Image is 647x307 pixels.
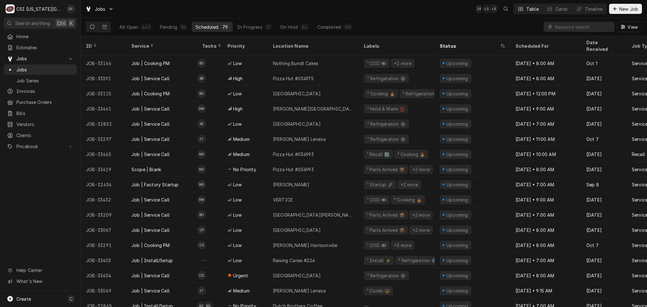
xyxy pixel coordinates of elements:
span: High [233,75,243,82]
div: Timeline [585,6,602,12]
div: MS [197,180,206,189]
span: Low [233,212,242,218]
div: — [197,253,222,268]
div: Job | Service Call [131,75,170,82]
div: Nothing Bundt Cakes [273,60,318,67]
div: [PERSON_NAME][GEOGRAPHIC_DATA] [273,105,354,112]
div: Job | Service Call [131,121,170,127]
div: Brian Gonzalez's Avatar [197,59,206,68]
div: Pizza Hut #034993 [273,151,314,158]
div: ¹ COD 💵 [366,242,387,249]
a: Jobs [4,64,77,75]
div: Completed [317,24,341,30]
a: Bills [4,108,77,118]
div: [DATE] [581,207,627,222]
div: On Hold [280,24,298,30]
div: Job | Factory Startup [131,181,178,188]
div: Brian Gonzalez's Avatar [197,89,206,98]
div: 94 [181,24,186,30]
div: Scope | Blank [131,166,161,173]
div: Date Received [586,39,620,52]
div: Upcoming [446,151,469,158]
a: Estimates [4,42,77,53]
div: Charles Pendergrass's Avatar [197,226,206,234]
input: Keyword search [555,22,611,32]
div: Cody Davis's Avatar [197,271,206,280]
div: JOB-33297 [81,131,126,147]
span: Job Series [16,77,74,84]
div: Upcoming [446,181,469,188]
div: Upcoming [446,272,469,279]
div: Job | Service Call [131,212,170,218]
div: Job | Service Call [131,136,170,142]
div: DF [475,4,484,13]
div: Upcoming [446,75,469,82]
div: JOB-33115 [81,86,126,101]
div: ¹ COD 💵 [366,196,387,203]
span: Medium [233,151,250,158]
div: JOB-33291 [81,238,126,253]
div: [DATE] • 8:00 AM [511,238,581,253]
div: ² Refrigeration ❄️ [366,121,406,127]
span: Purchase Orders [16,99,74,105]
div: ² Cooking 🔥 [393,196,422,203]
div: Brian Hawkins's Avatar [197,210,206,219]
a: Go to Jobs [4,53,77,64]
span: What's New [16,278,73,285]
div: Job | Service Call [131,105,170,112]
div: JOB-33166 [81,56,126,71]
div: JOB-32851 [81,116,126,131]
div: BG [197,89,206,98]
div: Upcoming [446,196,469,203]
span: Low [233,257,242,264]
span: Clients [16,132,74,139]
div: Scheduled [196,24,218,30]
div: DF [66,4,75,13]
span: Low [233,181,242,188]
div: [PERSON_NAME] Lenexa [273,136,326,142]
div: Upcoming [446,212,469,218]
div: [DATE] • 12:00 PM [511,86,581,101]
span: Low [233,227,242,233]
div: JOB-33391 [81,71,126,86]
div: CP [197,226,206,234]
span: Low [233,242,242,249]
div: JOB-33067 [81,222,126,238]
div: [DATE] • 8:00 AM [511,222,581,238]
div: JOB-33049 [81,283,126,298]
div: Recall [632,151,645,158]
div: ² Refrigeration ❄️ [402,90,442,97]
span: Bills [16,110,74,117]
div: [DATE] [581,147,627,162]
div: [DATE] • 7:00 AM [511,207,581,222]
div: CS [197,241,206,250]
div: +2 more [400,181,419,188]
a: Vendors [4,119,77,129]
span: Jobs [95,6,106,12]
div: [PERSON_NAME] Harrisonville [273,242,337,249]
div: Job | Service Call [131,196,170,203]
div: ¹ Parts Arrived 📦 [366,166,405,173]
div: Pending [160,24,177,30]
span: Low [233,196,242,203]
a: Job Series [4,75,77,86]
span: Help Center [16,267,73,274]
div: JT [197,286,206,295]
div: Job | Service Call [131,227,170,233]
div: Upcoming [446,257,469,264]
div: ¹ Startup 🚀 [366,181,394,188]
div: 84 [302,24,307,30]
div: [DATE] [581,101,627,116]
div: Mike Schupp's Avatar [197,165,206,174]
div: [DATE] [581,283,627,298]
div: Robert Mendon's Avatar [197,195,206,204]
div: SE [197,119,206,128]
div: David Fannin's Avatar [475,4,484,13]
div: [GEOGRAPHIC_DATA] [273,90,321,97]
div: Upcoming [446,136,469,142]
div: [GEOGRAPHIC_DATA] [273,227,321,233]
div: Brian Breazier's Avatar [197,74,206,83]
a: Home [4,31,77,42]
div: ¹ Install ⚡️ [366,257,391,264]
div: +2 more [412,227,430,233]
